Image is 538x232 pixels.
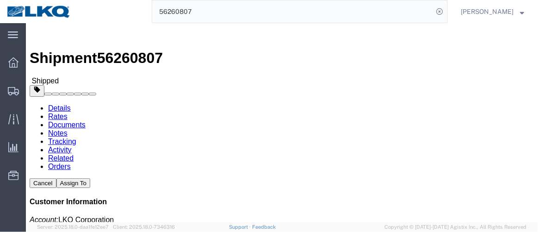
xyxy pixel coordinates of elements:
a: Support [229,224,252,230]
button: [PERSON_NAME] [461,6,525,17]
iframe: FS Legacy Container [26,23,538,222]
span: Client: 2025.18.0-7346316 [113,224,175,230]
input: Search for shipment number, reference number [152,0,433,23]
img: logo [6,5,71,19]
span: Server: 2025.18.0-daa1fe12ee7 [37,224,109,230]
span: Chris Millwee [461,6,514,17]
span: Copyright © [DATE]-[DATE] Agistix Inc., All Rights Reserved [384,223,527,231]
a: Feedback [252,224,276,230]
